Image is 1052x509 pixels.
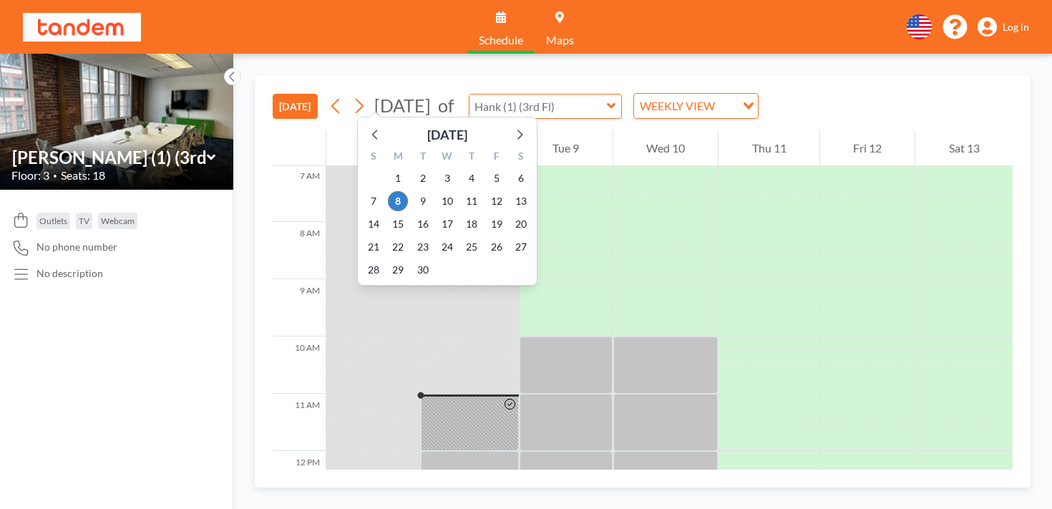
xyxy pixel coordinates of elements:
[413,260,433,280] span: Tuesday, September 30, 2025
[411,148,435,167] div: T
[511,168,531,188] span: Saturday, September 6, 2025
[427,125,467,145] div: [DATE]
[101,215,135,226] span: Webcam
[388,168,408,188] span: Monday, September 1, 2025
[413,214,433,234] span: Tuesday, September 16, 2025
[520,130,613,166] div: Tue 9
[388,191,408,211] span: Monday, September 8, 2025
[487,191,507,211] span: Friday, September 12, 2025
[273,165,326,222] div: 7 AM
[509,148,533,167] div: S
[613,130,719,166] div: Wed 10
[462,168,482,188] span: Thursday, September 4, 2025
[437,214,457,234] span: Wednesday, September 17, 2025
[61,168,105,183] span: Seats: 18
[386,148,410,167] div: M
[484,148,508,167] div: F
[487,214,507,234] span: Friday, September 19, 2025
[469,94,607,118] input: Hank (1) (3rd Fl)
[820,130,915,166] div: Fri 12
[388,214,408,234] span: Monday, September 15, 2025
[511,214,531,234] span: Saturday, September 20, 2025
[462,214,482,234] span: Thursday, September 18, 2025
[1003,21,1029,34] span: Log in
[374,94,431,116] span: [DATE]
[438,94,454,117] span: of
[413,168,433,188] span: Tuesday, September 2, 2025
[361,148,386,167] div: S
[487,168,507,188] span: Friday, September 5, 2025
[915,130,1013,166] div: Sat 13
[437,191,457,211] span: Wednesday, September 10, 2025
[39,215,67,226] span: Outlets
[462,191,482,211] span: Thursday, September 11, 2025
[479,34,523,46] span: Schedule
[23,13,141,42] img: organization-logo
[462,237,482,257] span: Thursday, September 25, 2025
[273,279,326,336] div: 9 AM
[413,237,433,257] span: Tuesday, September 23, 2025
[273,394,326,451] div: 11 AM
[364,237,384,257] span: Sunday, September 21, 2025
[978,17,1029,37] a: Log in
[11,168,49,183] span: Floor: 3
[273,94,318,119] button: [DATE]
[388,237,408,257] span: Monday, September 22, 2025
[546,34,574,46] span: Maps
[364,191,384,211] span: Sunday, September 7, 2025
[273,222,326,279] div: 8 AM
[364,214,384,234] span: Sunday, September 14, 2025
[388,260,408,280] span: Monday, September 29, 2025
[273,451,326,508] div: 12 PM
[637,97,718,115] span: WEEKLY VIEW
[459,148,484,167] div: T
[364,260,384,280] span: Sunday, September 28, 2025
[511,191,531,211] span: Saturday, September 13, 2025
[12,147,207,168] input: Hank (1) (3rd Fl)
[79,215,89,226] span: TV
[437,168,457,188] span: Wednesday, September 3, 2025
[511,237,531,257] span: Saturday, September 27, 2025
[435,148,459,167] div: W
[326,130,420,166] div: Sun 7
[36,241,117,253] span: No phone number
[53,171,57,180] span: •
[719,130,819,166] div: Thu 11
[719,97,734,115] input: Search for option
[437,237,457,257] span: Wednesday, September 24, 2025
[487,237,507,257] span: Friday, September 26, 2025
[273,336,326,394] div: 10 AM
[413,191,433,211] span: Tuesday, September 9, 2025
[634,94,758,118] div: Search for option
[36,267,103,280] div: No description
